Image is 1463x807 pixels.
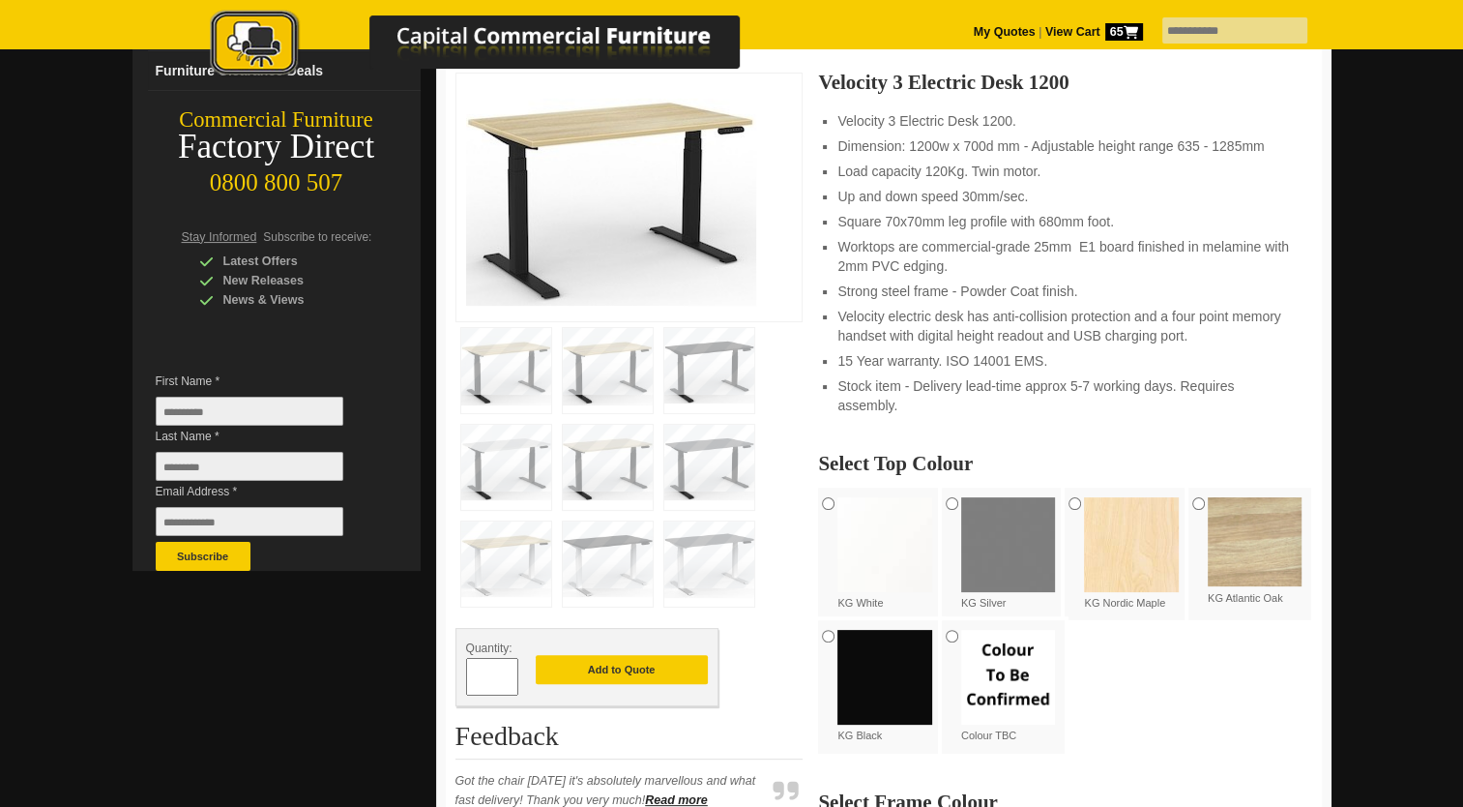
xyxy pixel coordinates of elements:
[961,630,1056,725] img: Colour TBC
[837,378,1234,413] span: Stock item - Delivery lead-time approx 5-7 working days. Requires assembly.
[961,497,1056,592] img: KG Silver
[837,136,1292,156] li: Dimension: 1200w x 700d mm - Adjustable height range 635 - 1285mm
[1084,497,1179,592] img: KG Nordic Maple
[837,351,1292,371] li: 15 Year warranty. ISO 14001 EMS.
[148,51,421,91] a: Furniture Clearance Deals
[156,372,372,391] span: First Name *
[156,452,343,481] input: Last Name *
[132,106,421,134] div: Commercial Furniture
[837,111,1292,131] li: Velocity 3 Electric Desk 1200.
[837,162,1292,181] li: Load capacity 120Kg. Twin motor.
[961,497,1056,611] label: KG Silver
[466,83,756,306] img: Velocity 3 Electric Desk 1200
[818,73,1311,92] h3: Velocity 3 Electric Desk 1200
[837,630,932,743] label: KG Black
[1208,497,1302,606] label: KG Atlantic Oak
[1045,25,1143,39] strong: View Cart
[974,25,1036,39] a: My Quotes
[157,10,834,86] a: Capital Commercial Furniture Logo
[837,497,932,592] img: KG White
[156,397,343,426] input: First Name *
[837,237,1292,276] li: Worktops are commercial-grade 25mm E1 board finished in melamine with 2mm PVC edging.
[837,187,1292,206] li: Up and down speed 30mm/sec.
[156,482,372,501] span: Email Address *
[157,10,834,80] img: Capital Commercial Furniture Logo
[1084,497,1179,611] label: KG Nordic Maple
[132,160,421,196] div: 0800 800 507
[156,542,250,571] button: Subscribe
[1208,497,1302,586] img: KG Atlantic Oak
[199,252,383,271] div: Latest Offers
[199,290,383,310] div: News & Views
[818,454,1311,473] h2: Select Top Colour
[263,230,371,244] span: Subscribe to receive:
[1041,25,1142,39] a: View Cart65
[645,793,708,807] a: Read more
[837,212,1292,231] li: Square 70x70mm leg profile with 680mm foot.
[182,230,257,244] span: Stay Informed
[156,427,372,446] span: Last Name *
[837,630,932,725] img: KG Black
[837,307,1292,345] li: Velocity electric desk has anti-collision protection and a four point memory handset with digital...
[837,282,1292,301] li: Strong steel frame - Powder Coat finish.
[1105,23,1143,41] span: 65
[961,630,1056,743] label: Colour TBC
[156,507,343,536] input: Email Address *
[536,655,708,684] button: Add to Quote
[199,271,383,290] div: New Releases
[466,642,512,655] span: Quantity:
[132,134,421,161] div: Factory Direct
[455,722,804,760] h2: Feedback
[837,497,932,611] label: KG White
